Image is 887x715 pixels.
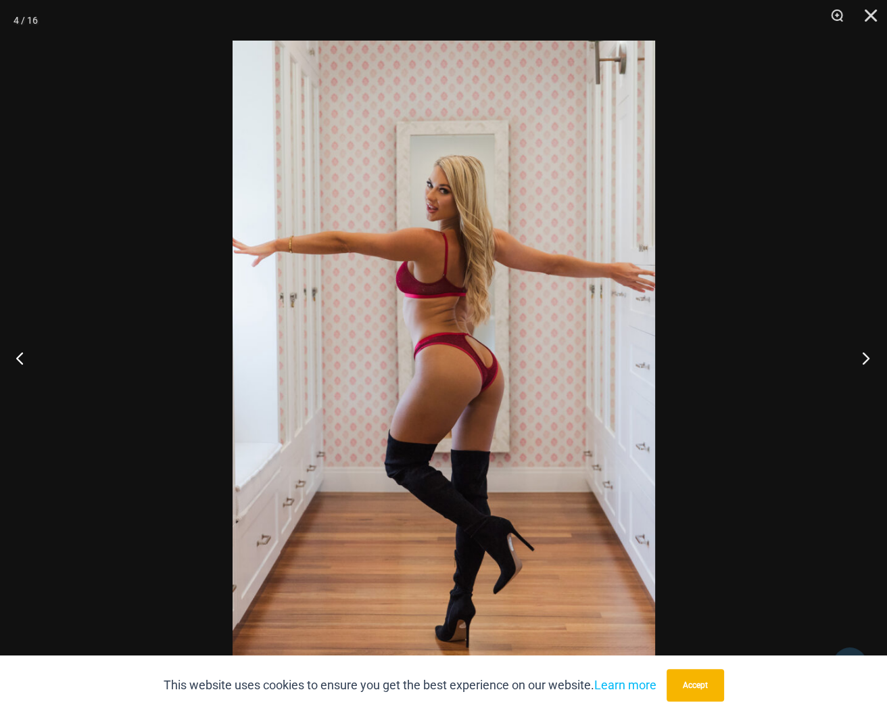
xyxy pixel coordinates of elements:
[164,675,656,695] p: This website uses cookies to ensure you get the best experience on our website.
[14,10,38,30] div: 4 / 16
[836,324,887,392] button: Next
[667,669,724,701] button: Accept
[594,678,656,692] a: Learn more
[233,41,655,674] img: Guilty Pleasures Red 1045 Bra 6045 Thong 02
